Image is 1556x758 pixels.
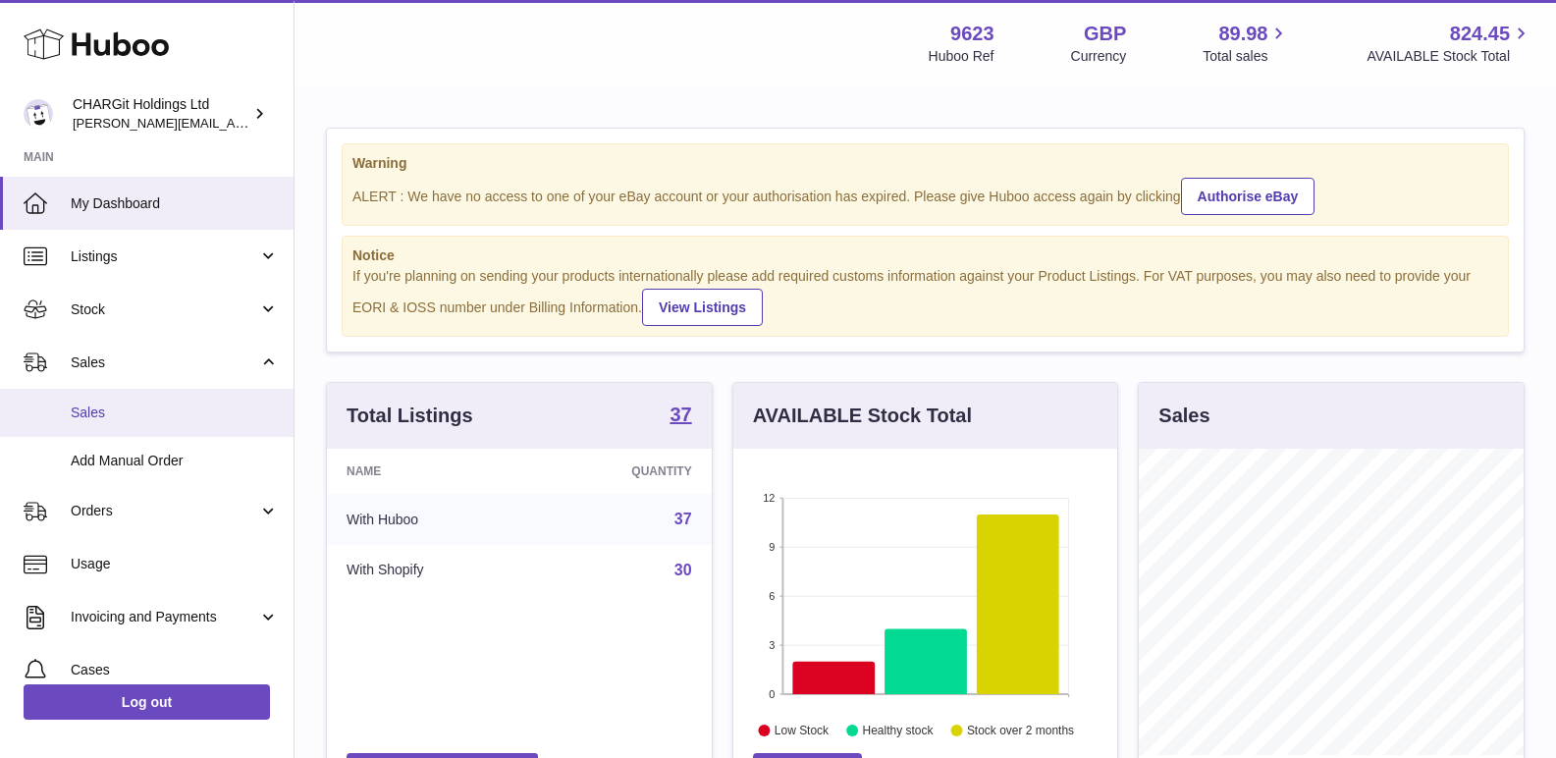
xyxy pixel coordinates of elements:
[670,405,691,424] strong: 37
[24,684,270,720] a: Log out
[753,403,972,429] h3: AVAILABLE Stock Total
[769,590,775,602] text: 6
[1084,21,1126,47] strong: GBP
[1203,21,1290,66] a: 89.98 Total sales
[352,246,1498,265] strong: Notice
[534,449,711,494] th: Quantity
[1450,21,1510,47] span: 824.45
[71,502,258,520] span: Orders
[674,562,692,578] a: 30
[327,449,534,494] th: Name
[71,247,258,266] span: Listings
[327,494,534,545] td: With Huboo
[71,555,279,573] span: Usage
[929,47,994,66] div: Huboo Ref
[352,267,1498,326] div: If you're planning on sending your products internationally please add required customs informati...
[327,545,534,596] td: With Shopify
[347,403,473,429] h3: Total Listings
[1181,178,1315,215] a: Authorise eBay
[1218,21,1267,47] span: 89.98
[775,725,830,738] text: Low Stock
[1071,47,1127,66] div: Currency
[71,300,258,319] span: Stock
[71,353,258,372] span: Sales
[1158,403,1209,429] h3: Sales
[670,405,691,428] a: 37
[763,492,775,504] text: 12
[862,725,934,738] text: Healthy stock
[71,661,279,679] span: Cases
[1367,47,1532,66] span: AVAILABLE Stock Total
[352,154,1498,173] strong: Warning
[73,115,394,131] span: [PERSON_NAME][EMAIL_ADDRESS][DOMAIN_NAME]
[71,608,258,626] span: Invoicing and Payments
[24,99,53,129] img: francesca@chargit.co.uk
[1203,47,1290,66] span: Total sales
[769,639,775,651] text: 3
[674,511,692,527] a: 37
[950,21,994,47] strong: 9623
[71,404,279,422] span: Sales
[1367,21,1532,66] a: 824.45 AVAILABLE Stock Total
[71,194,279,213] span: My Dashboard
[769,688,775,700] text: 0
[352,175,1498,215] div: ALERT : We have no access to one of your eBay account or your authorisation has expired. Please g...
[769,541,775,553] text: 9
[967,725,1074,738] text: Stock over 2 months
[642,289,763,326] a: View Listings
[73,95,249,133] div: CHARGit Holdings Ltd
[71,452,279,470] span: Add Manual Order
